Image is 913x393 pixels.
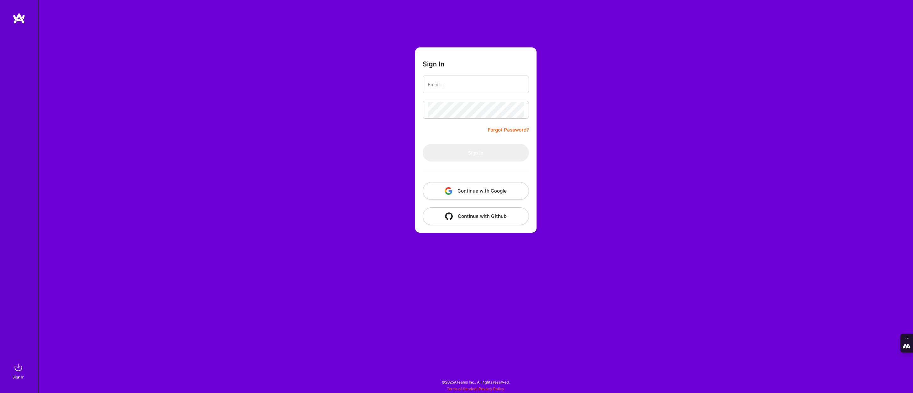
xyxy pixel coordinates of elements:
[423,144,529,162] button: Sign In
[423,182,529,200] button: Continue with Google
[445,187,452,195] img: icon
[488,126,529,134] a: Forgot Password?
[479,386,504,391] a: Privacy Policy
[12,374,24,380] div: Sign In
[428,77,524,93] input: Email...
[423,207,529,225] button: Continue with Github
[447,386,476,391] a: Terms of Service
[38,374,913,390] div: © 2025 ATeams Inc., All rights reserved.
[423,60,444,68] h3: Sign In
[447,386,504,391] span: |
[12,361,25,374] img: sign in
[13,13,25,24] img: logo
[13,361,25,380] a: sign inSign In
[445,212,453,220] img: icon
